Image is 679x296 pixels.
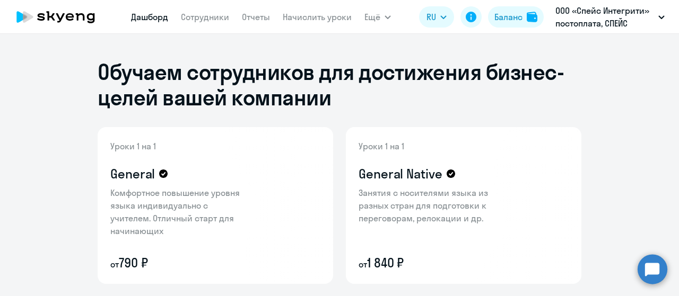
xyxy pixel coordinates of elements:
[359,140,497,153] p: Уроки 1 на 1
[110,165,155,182] h4: General
[283,12,352,22] a: Начислить уроки
[110,254,248,271] p: 790 ₽
[359,259,367,270] small: от
[346,127,513,284] img: general-native-content-bg.png
[359,186,497,225] p: Занятия с носителями языка из разных стран для подготовки к переговорам, релокации и др.
[359,165,442,182] h4: General Native
[242,12,270,22] a: Отчеты
[419,6,454,28] button: RU
[110,140,248,153] p: Уроки 1 на 1
[555,4,654,30] p: ООО «Спейс Интегрити» постоплата, СПЕЙС ИНТЕГРИТИ, ООО
[364,6,391,28] button: Ещё
[98,127,257,284] img: general-content-bg.png
[359,254,497,271] p: 1 840 ₽
[527,12,537,22] img: balance
[98,59,581,110] h1: Обучаем сотрудников для достижения бизнес-целей вашей компании
[426,11,436,23] span: RU
[181,12,229,22] a: Сотрудники
[110,259,119,270] small: от
[364,11,380,23] span: Ещё
[488,6,544,28] button: Балансbalance
[550,4,670,30] button: ООО «Спейс Интегрити» постоплата, СПЕЙС ИНТЕГРИТИ, ООО
[110,186,248,237] p: Комфортное повышение уровня языка индивидуально с учителем. Отличный старт для начинающих
[131,12,168,22] a: Дашборд
[494,11,523,23] div: Баланс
